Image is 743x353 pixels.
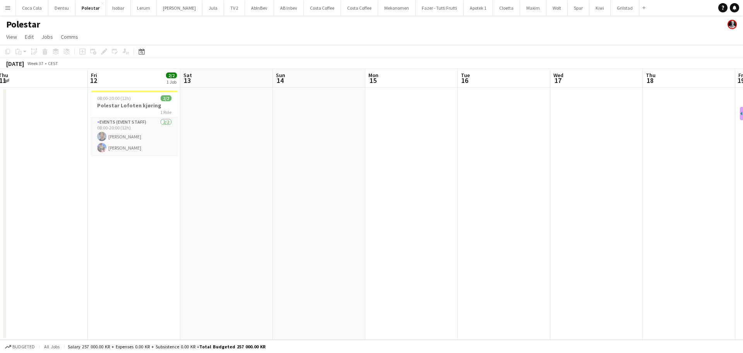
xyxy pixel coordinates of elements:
button: Fazer - Tutti Frutti [416,0,464,15]
span: Budgeted [12,344,35,350]
button: Maxim [520,0,546,15]
span: 2/2 [161,95,171,101]
span: Sun [276,72,285,79]
button: Budgeted [4,343,36,351]
a: Jobs [38,32,56,42]
span: 18 [645,76,656,85]
div: CEST [48,60,58,66]
span: View [6,33,17,40]
button: Kiwi [589,0,611,15]
app-user-avatar: Martin Torstensen [728,20,737,29]
span: 17 [552,76,563,85]
a: Edit [22,32,37,42]
span: 13 [182,76,192,85]
button: Dentsu [48,0,75,15]
app-job-card: 08:00-20:00 (12h)2/2Polestar Lofoten kjøring1 RoleEvents (Event Staff)2/208:00-20:00 (12h)[PERSON... [91,91,178,155]
span: Mon [368,72,378,79]
span: Edit [25,33,34,40]
button: Lerum [131,0,157,15]
div: Salary 257 000.00 KR + Expenses 0.00 KR + Subsistence 0.00 KR = [68,344,265,350]
span: 2/2 [166,72,177,78]
button: Spar [568,0,589,15]
button: Coca Cola [16,0,48,15]
span: Fri [91,72,97,79]
button: [PERSON_NAME] [157,0,202,15]
h3: Polestar Lofoten kjøring [91,102,178,109]
span: 15 [367,76,378,85]
button: Grilstad [611,0,639,15]
span: 1 Role [160,109,171,115]
a: View [3,32,20,42]
button: Jula [202,0,224,15]
button: Costa Coffee [304,0,341,15]
span: 12 [90,76,97,85]
button: Costa Coffee [341,0,378,15]
span: Wed [553,72,563,79]
button: Mekonomen [378,0,416,15]
button: Wolt [546,0,568,15]
span: Thu [646,72,656,79]
span: 16 [460,76,470,85]
button: Apotek 1 [464,0,493,15]
div: [DATE] [6,60,24,67]
span: All jobs [43,344,61,350]
button: TV 2 [224,0,245,15]
span: Comms [61,33,78,40]
button: Cloetta [493,0,520,15]
button: Polestar [75,0,106,15]
button: AbInBev [245,0,274,15]
button: Isobar [106,0,131,15]
span: Tue [461,72,470,79]
span: 14 [275,76,285,85]
h1: Polestar [6,19,40,30]
span: Jobs [41,33,53,40]
a: Comms [58,32,81,42]
div: 1 Job [166,79,176,85]
app-card-role: Events (Event Staff)2/208:00-20:00 (12h)[PERSON_NAME][PERSON_NAME] [91,118,178,155]
span: Sat [183,72,192,79]
span: 08:00-20:00 (12h) [97,95,131,101]
button: AB Inbev [274,0,304,15]
span: Total Budgeted 257 000.00 KR [199,344,265,350]
span: Week 37 [26,60,45,66]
